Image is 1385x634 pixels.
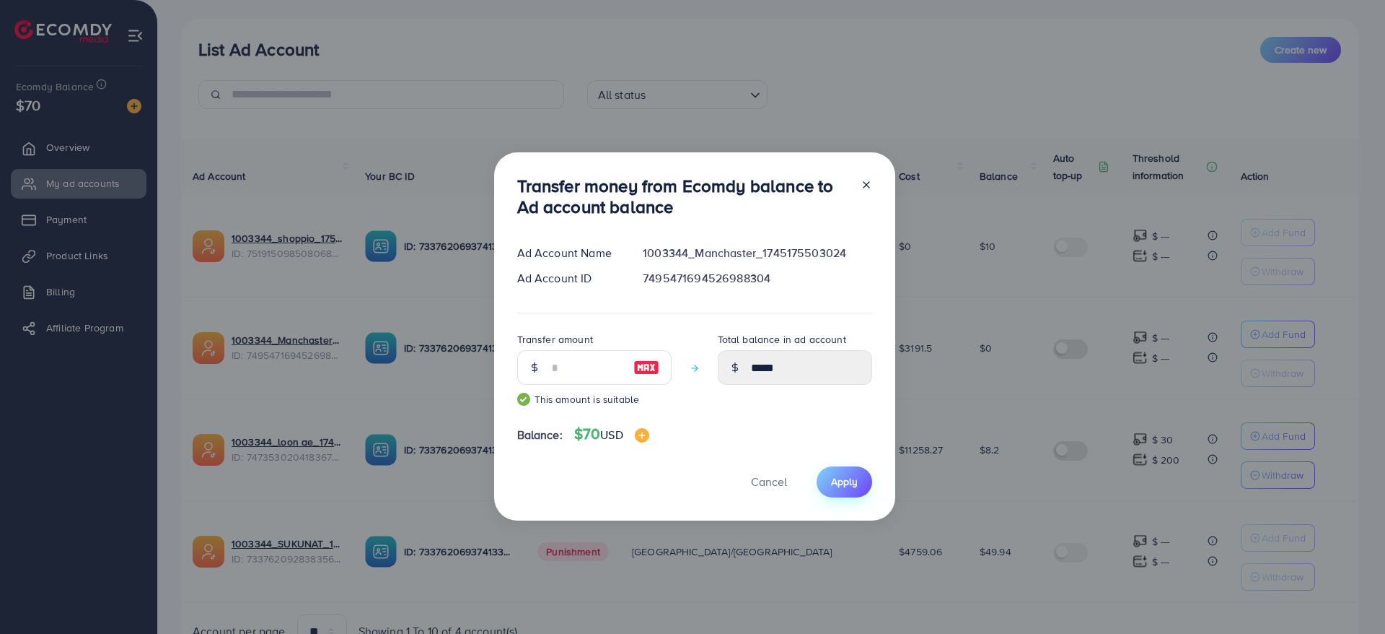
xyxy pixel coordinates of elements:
div: 1003344_Manchaster_1745175503024 [631,245,883,261]
h3: Transfer money from Ecomdy balance to Ad account balance [517,175,849,217]
div: Ad Account Name [506,245,632,261]
iframe: Chat [1324,569,1374,623]
span: Apply [831,474,858,489]
label: Transfer amount [517,332,593,347]
label: Total balance in ad account [718,332,846,347]
span: Cancel [751,474,787,490]
span: Balance: [517,427,563,443]
small: This amount is suitable [517,392,672,407]
button: Cancel [733,466,805,498]
img: guide [517,393,530,406]
div: Ad Account ID [506,270,632,287]
button: Apply [817,466,872,498]
div: 7495471694526988304 [631,270,883,287]
img: image [633,359,659,376]
img: image [635,428,649,443]
h4: $70 [574,425,649,443]
span: USD [600,427,623,443]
